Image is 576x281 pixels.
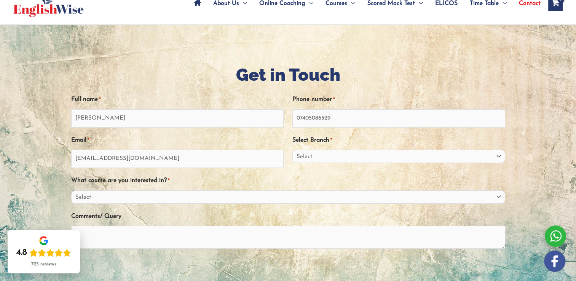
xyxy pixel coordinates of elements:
label: Comments/ Query [71,210,121,223]
div: 723 reviews [31,261,56,267]
img: white-facebook.png [544,251,565,272]
div: 4.8 [16,247,27,258]
div: Rating: 4.8 out of 5 [16,247,71,258]
label: Full name [71,93,101,106]
label: What course are you interested in? [71,174,169,187]
label: Select Branch [292,134,332,147]
label: Email [71,134,89,147]
label: Phone number [292,93,335,106]
h1: Get in Touch [71,63,505,87]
